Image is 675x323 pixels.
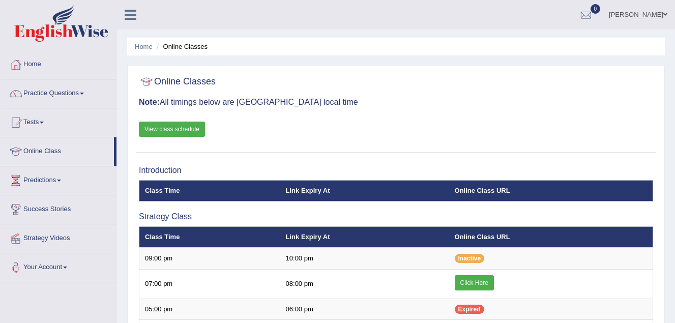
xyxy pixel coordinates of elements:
td: 06:00 pm [280,299,449,320]
th: Class Time [139,180,280,201]
a: Tests [1,108,116,134]
h2: Online Classes [139,74,216,90]
span: Expired [455,305,484,314]
a: View class schedule [139,122,205,137]
span: Inactive [455,254,485,263]
h3: All timings below are [GEOGRAPHIC_DATA] local time [139,98,653,107]
th: Class Time [139,226,280,248]
a: Click Here [455,275,494,290]
a: Online Class [1,137,114,163]
a: Your Account [1,253,116,279]
a: Predictions [1,166,116,192]
a: Home [1,50,116,76]
h3: Strategy Class [139,212,653,221]
td: 07:00 pm [139,269,280,299]
b: Note: [139,98,160,106]
td: 05:00 pm [139,299,280,320]
td: 08:00 pm [280,269,449,299]
a: Practice Questions [1,79,116,105]
th: Online Class URL [449,180,653,201]
td: 10:00 pm [280,248,449,269]
td: 09:00 pm [139,248,280,269]
h3: Introduction [139,166,653,175]
th: Link Expiry At [280,180,449,201]
li: Online Classes [154,42,208,51]
a: Strategy Videos [1,224,116,250]
th: Online Class URL [449,226,653,248]
span: 0 [591,4,601,14]
a: Success Stories [1,195,116,221]
a: Home [135,43,153,50]
th: Link Expiry At [280,226,449,248]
